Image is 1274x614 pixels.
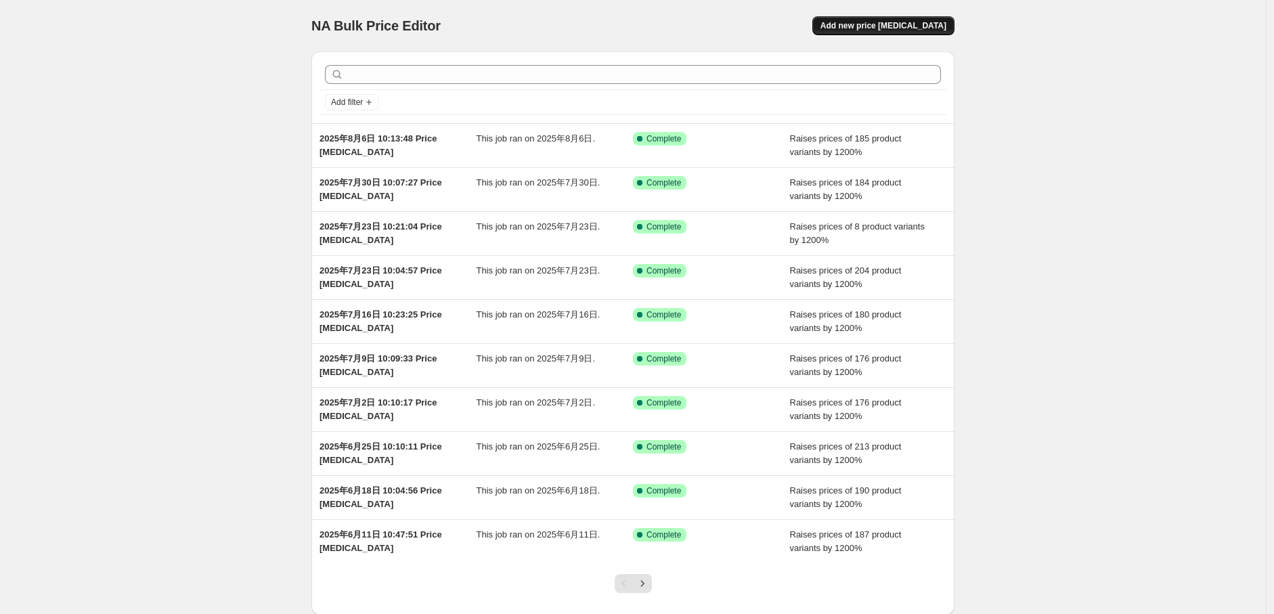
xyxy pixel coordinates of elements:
[477,397,596,408] span: This job ran on 2025年7月2日.
[646,133,681,144] span: Complete
[790,177,902,201] span: Raises prices of 184 product variants by 1200%
[820,20,946,31] span: Add new price [MEDICAL_DATA]
[633,574,652,593] button: Next
[477,309,600,320] span: This job ran on 2025年7月16日.
[646,353,681,364] span: Complete
[790,353,902,377] span: Raises prices of 176 product variants by 1200%
[646,177,681,188] span: Complete
[320,529,442,553] span: 2025年6月11日 10:47:51 Price [MEDICAL_DATA]
[320,221,442,245] span: 2025年7月23日 10:21:04 Price [MEDICAL_DATA]
[477,133,596,144] span: This job ran on 2025年8月6日.
[320,485,442,509] span: 2025年6月18日 10:04:56 Price [MEDICAL_DATA]
[320,353,437,377] span: 2025年7月9日 10:09:33 Price [MEDICAL_DATA]
[646,485,681,496] span: Complete
[646,221,681,232] span: Complete
[790,397,902,421] span: Raises prices of 176 product variants by 1200%
[790,221,925,245] span: Raises prices of 8 product variants by 1200%
[477,529,600,540] span: This job ran on 2025年6月11日.
[646,265,681,276] span: Complete
[790,485,902,509] span: Raises prices of 190 product variants by 1200%
[320,441,442,465] span: 2025年6月25日 10:10:11 Price [MEDICAL_DATA]
[320,397,437,421] span: 2025年7月2日 10:10:17 Price [MEDICAL_DATA]
[311,18,441,33] span: NA Bulk Price Editor
[790,133,902,157] span: Raises prices of 185 product variants by 1200%
[646,309,681,320] span: Complete
[320,265,442,289] span: 2025年7月23日 10:04:57 Price [MEDICAL_DATA]
[320,309,442,333] span: 2025年7月16日 10:23:25 Price [MEDICAL_DATA]
[477,265,600,276] span: This job ran on 2025年7月23日.
[477,221,600,232] span: This job ran on 2025年7月23日.
[790,441,902,465] span: Raises prices of 213 product variants by 1200%
[477,353,596,364] span: This job ran on 2025年7月9日.
[325,94,379,110] button: Add filter
[646,529,681,540] span: Complete
[812,16,954,35] button: Add new price [MEDICAL_DATA]
[790,265,902,289] span: Raises prices of 204 product variants by 1200%
[477,485,600,496] span: This job ran on 2025年6月18日.
[477,177,600,188] span: This job ran on 2025年7月30日.
[320,177,442,201] span: 2025年7月30日 10:07:27 Price [MEDICAL_DATA]
[646,397,681,408] span: Complete
[790,309,902,333] span: Raises prices of 180 product variants by 1200%
[646,441,681,452] span: Complete
[790,529,902,553] span: Raises prices of 187 product variants by 1200%
[615,574,652,593] nav: Pagination
[320,133,437,157] span: 2025年8月6日 10:13:48 Price [MEDICAL_DATA]
[331,97,363,108] span: Add filter
[477,441,600,452] span: This job ran on 2025年6月25日.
